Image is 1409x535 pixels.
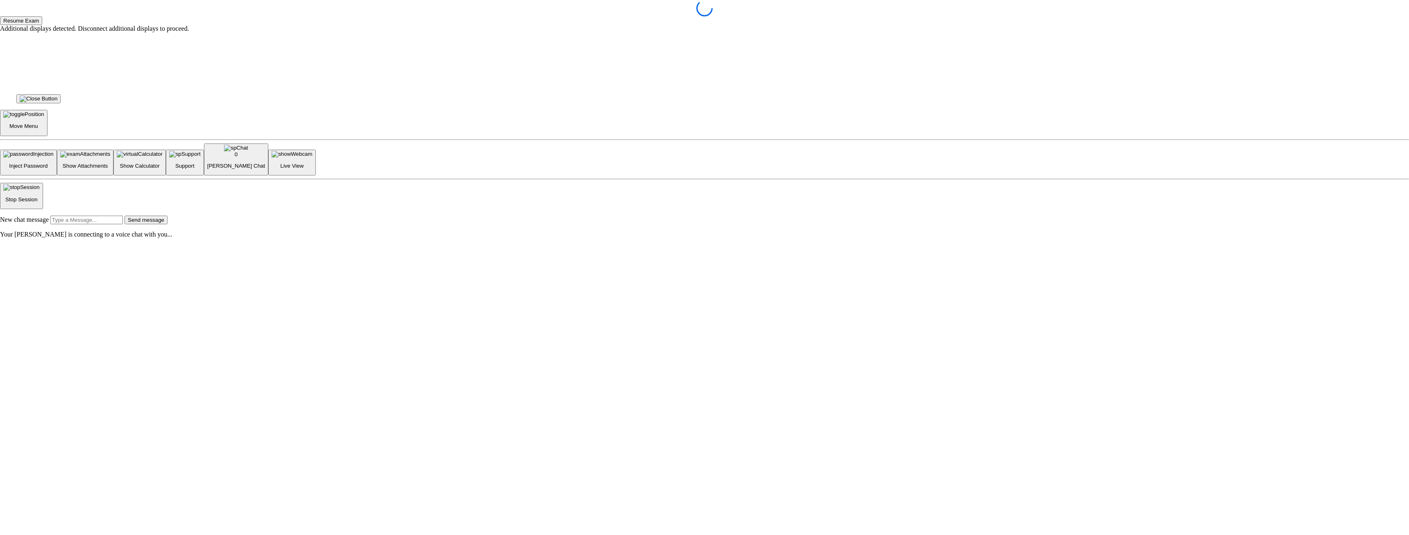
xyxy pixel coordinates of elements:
button: spChat0[PERSON_NAME] Chat [204,143,268,176]
p: Inject Password [3,163,54,169]
img: spChat [224,145,248,151]
img: togglePosition [3,111,44,118]
button: Send message [125,216,168,224]
button: Show Attachments [57,150,114,176]
p: Support [169,163,201,169]
img: virtualCalculator [117,151,163,157]
img: showWebcam [272,151,312,157]
div: 0 [207,151,265,157]
button: Live View [268,150,315,176]
p: Live View [272,163,312,169]
button: Show Calculator [113,150,166,176]
button: Support [166,150,204,176]
img: spSupport [169,151,201,157]
img: examAttachments [60,151,111,157]
img: stopSession [3,184,40,191]
p: Show Attachments [60,163,111,169]
input: Type a Message... [50,216,123,224]
img: passwordInjection [3,151,54,157]
span: Send message [128,217,164,223]
img: Close Button [20,96,57,102]
p: [PERSON_NAME] Chat [207,163,265,169]
p: Move Menu [3,123,44,129]
p: Stop Session [3,196,40,203]
p: Show Calculator [117,163,163,169]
